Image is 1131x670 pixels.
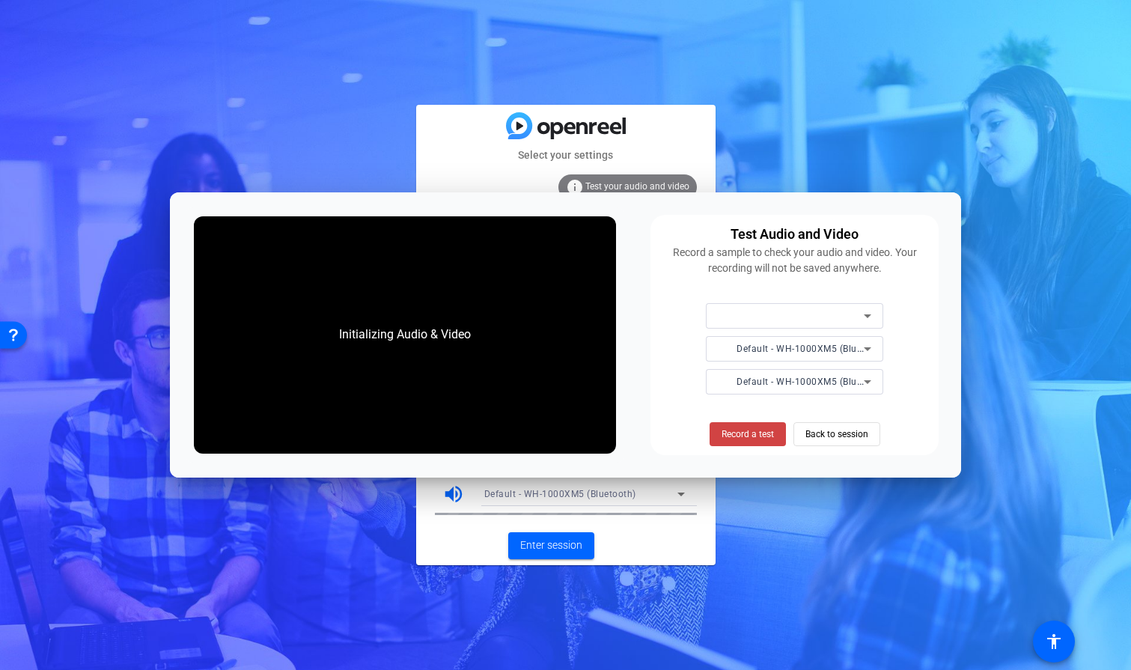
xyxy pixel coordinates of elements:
[416,147,716,163] mat-card-subtitle: Select your settings
[659,245,930,276] div: Record a sample to check your audio and video. Your recording will not be saved anywhere.
[793,422,880,446] button: Back to session
[585,181,689,192] span: Test your audio and video
[710,422,786,446] button: Record a test
[737,342,888,354] span: Default - WH-1000XM5 (Bluetooth)
[1045,633,1063,651] mat-icon: accessibility
[566,178,584,196] mat-icon: info
[731,224,859,245] div: Test Audio and Video
[722,427,774,441] span: Record a test
[442,483,465,505] mat-icon: volume_up
[520,537,582,553] span: Enter session
[506,112,626,138] img: blue-gradient.svg
[737,375,888,387] span: Default - WH-1000XM5 (Bluetooth)
[324,311,486,359] div: Initializing Audio & Video
[484,489,636,499] span: Default - WH-1000XM5 (Bluetooth)
[805,420,868,448] span: Back to session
